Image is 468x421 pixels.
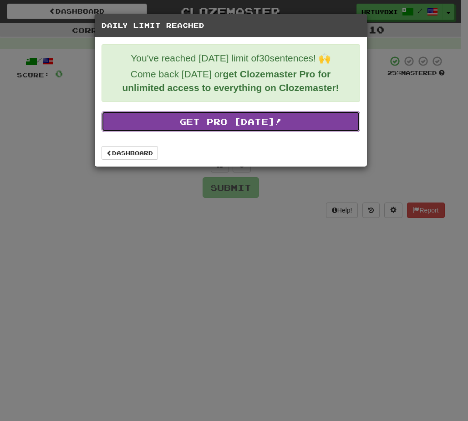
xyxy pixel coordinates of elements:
p: You've reached [DATE] limit of 30 sentences! 🙌 [109,51,353,65]
h5: Daily Limit Reached [102,21,360,30]
a: Dashboard [102,146,158,160]
a: Get Pro [DATE]! [102,111,360,132]
strong: get Clozemaster Pro for unlimited access to everything on Clozemaster! [122,69,339,93]
p: Come back [DATE] or [109,67,353,95]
